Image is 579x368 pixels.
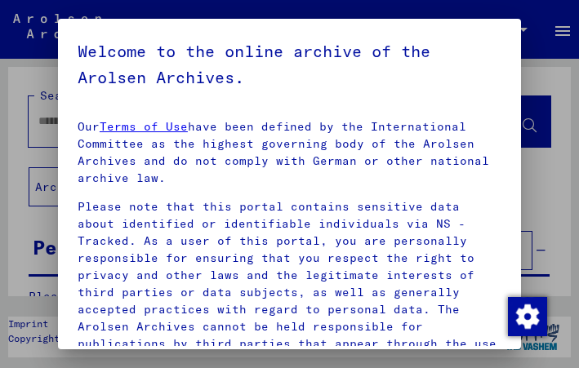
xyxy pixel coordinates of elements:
a: Terms of Use [100,119,188,134]
p: Our have been defined by the International Committee as the highest governing body of the Arolsen... [78,118,501,187]
div: Change consent [507,296,546,335]
img: Zustimmung ändern [508,297,547,336]
h5: Welcome to the online archive of the Arolsen Archives. [78,38,501,91]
